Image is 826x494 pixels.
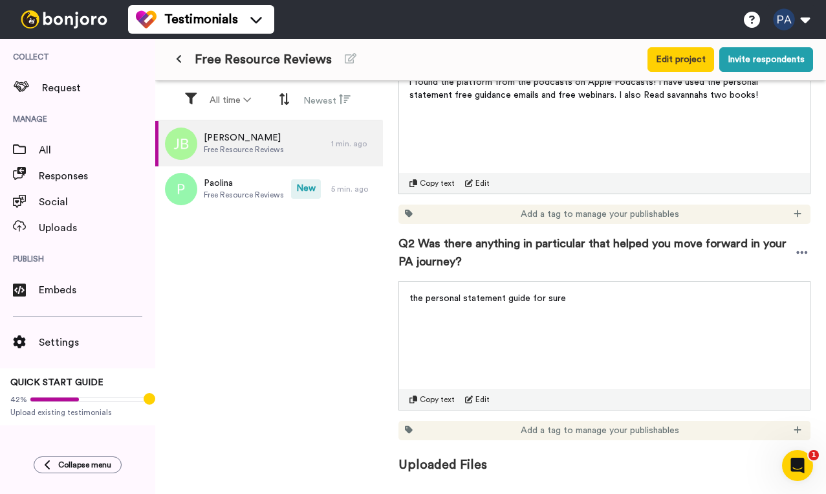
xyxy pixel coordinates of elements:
[420,178,455,188] span: Copy text
[39,220,155,236] span: Uploads
[202,89,259,112] button: All time
[521,424,679,437] span: Add a tag to manage your publishables
[39,282,155,298] span: Embeds
[42,80,155,96] span: Request
[204,131,284,144] span: [PERSON_NAME]
[136,9,157,30] img: tm-color.svg
[398,440,810,474] span: Uploaded Files
[409,294,566,303] span: the personal statement guide for sure
[719,47,813,72] button: Invite respondents
[155,121,383,166] a: [PERSON_NAME]Free Resource Reviews1 min. ago
[155,166,383,212] a: PaolinaFree Resource ReviewsNew5 min. ago
[34,34,142,44] div: Domain: [DOMAIN_NAME]
[296,88,358,113] button: Newest
[10,378,103,387] span: QUICK START GUIDE
[58,460,111,470] span: Collapse menu
[143,76,218,85] div: Keywords by Traffic
[16,10,113,28] img: bj-logo-header-white.svg
[35,75,45,85] img: tab_domain_overview_orange.svg
[291,179,321,199] span: New
[10,394,27,405] span: 42%
[39,142,155,158] span: All
[782,450,813,481] iframe: Intercom live chat
[195,51,332,69] span: Free Resource Reviews
[39,194,155,210] span: Social
[331,139,376,149] div: 1 min. ago
[420,394,455,405] span: Copy text
[398,234,794,271] span: Q2 Was there anything in particular that helped you move forward in your PA journey?
[39,168,155,184] span: Responses
[21,34,31,44] img: website_grey.svg
[475,178,490,188] span: Edit
[204,177,284,190] span: Paolina
[204,144,284,155] span: Free Resource Reviews
[647,47,714,72] button: Edit project
[10,407,145,418] span: Upload existing testimonials
[165,173,197,205] img: p.png
[809,450,819,460] span: 1
[165,128,197,160] img: jb.png
[49,76,116,85] div: Domain Overview
[164,10,238,28] span: Testimonials
[475,394,490,405] span: Edit
[204,190,284,200] span: Free Resource Reviews
[129,75,139,85] img: tab_keywords_by_traffic_grey.svg
[521,208,679,221] span: Add a tag to manage your publishables
[331,184,376,194] div: 5 min. ago
[39,335,155,350] span: Settings
[36,21,63,31] div: v 4.0.24
[144,393,155,405] div: Tooltip anchor
[34,456,122,473] button: Collapse menu
[21,21,31,31] img: logo_orange.svg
